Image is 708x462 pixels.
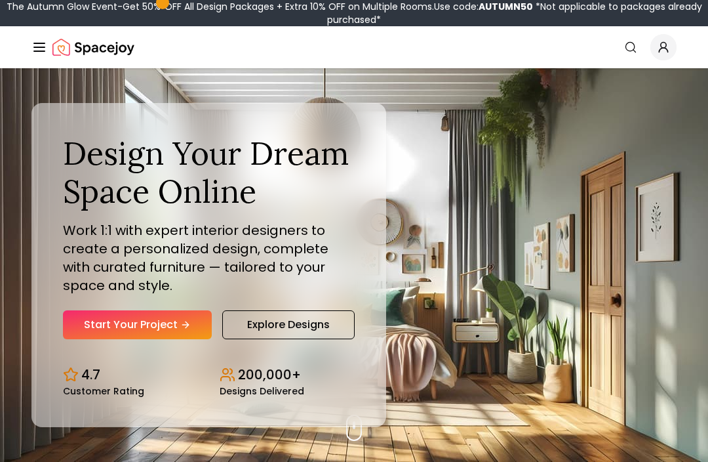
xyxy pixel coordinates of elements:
a: Start Your Project [63,310,212,339]
a: Spacejoy [52,34,134,60]
p: 4.7 [81,366,100,384]
small: Customer Rating [63,387,144,396]
img: Spacejoy Logo [52,34,134,60]
p: 200,000+ [238,366,301,384]
a: Explore Designs [222,310,355,339]
div: Design stats [63,355,355,396]
small: Designs Delivered [220,387,304,396]
h1: Design Your Dream Space Online [63,135,355,210]
nav: Global [31,26,677,68]
p: Work 1:1 with expert interior designers to create a personalized design, complete with curated fu... [63,221,355,295]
